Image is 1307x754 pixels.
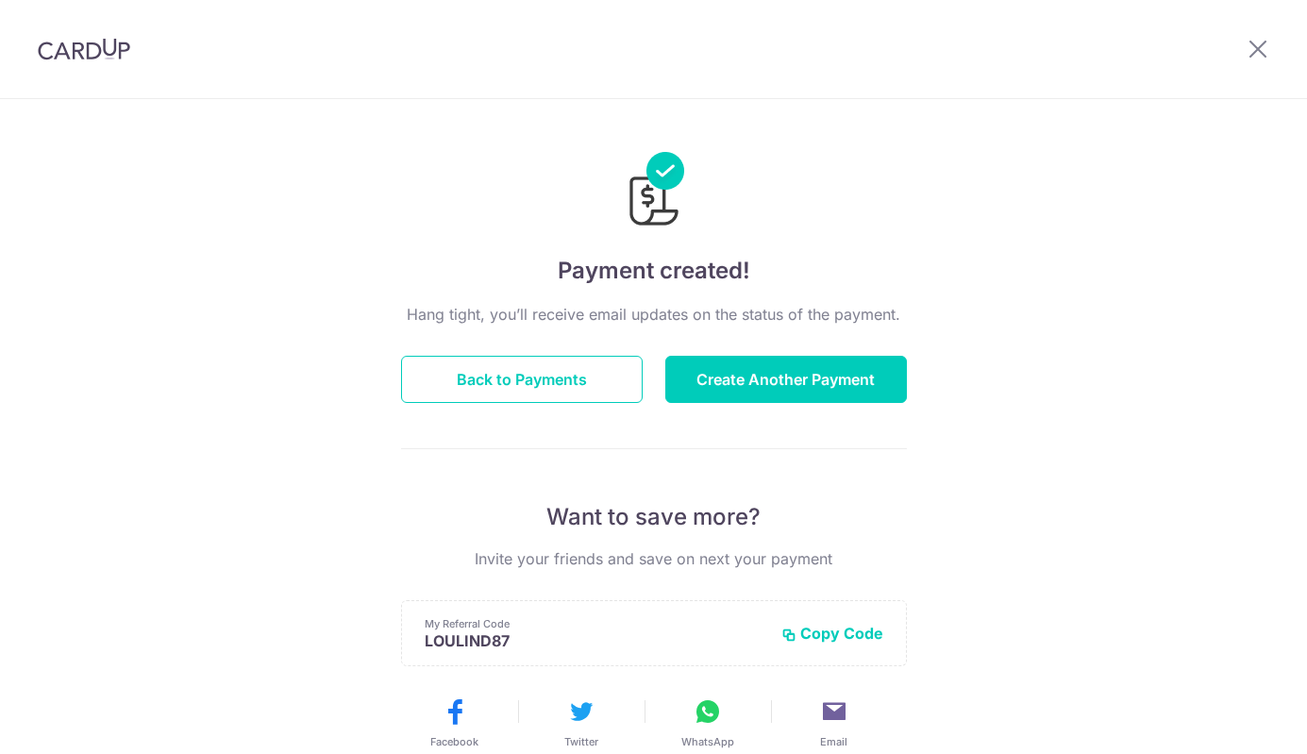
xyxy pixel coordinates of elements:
[526,696,637,749] button: Twitter
[652,696,763,749] button: WhatsApp
[401,547,907,570] p: Invite your friends and save on next your payment
[401,356,643,403] button: Back to Payments
[401,254,907,288] h4: Payment created!
[401,502,907,532] p: Want to save more?
[779,696,890,749] button: Email
[681,734,734,749] span: WhatsApp
[38,38,130,60] img: CardUp
[399,696,511,749] button: Facebook
[564,734,598,749] span: Twitter
[624,152,684,231] img: Payments
[430,734,478,749] span: Facebook
[820,734,847,749] span: Email
[425,631,766,650] p: LOULIND87
[401,303,907,326] p: Hang tight, you’ll receive email updates on the status of the payment.
[425,616,766,631] p: My Referral Code
[781,624,883,643] button: Copy Code
[665,356,907,403] button: Create Another Payment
